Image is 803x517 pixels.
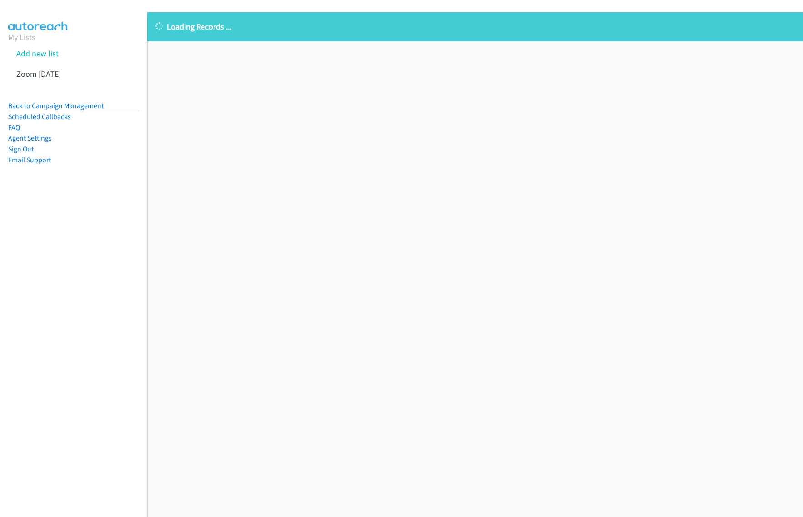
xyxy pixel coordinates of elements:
a: Sign Out [8,145,34,153]
a: Back to Campaign Management [8,101,104,110]
a: Email Support [8,156,51,164]
a: Zoom [DATE] [16,69,61,79]
p: Loading Records ... [155,20,795,33]
a: Agent Settings [8,134,52,142]
a: My Lists [8,32,35,42]
a: Scheduled Callbacks [8,112,71,121]
a: Add new list [16,48,59,59]
a: FAQ [8,123,20,132]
